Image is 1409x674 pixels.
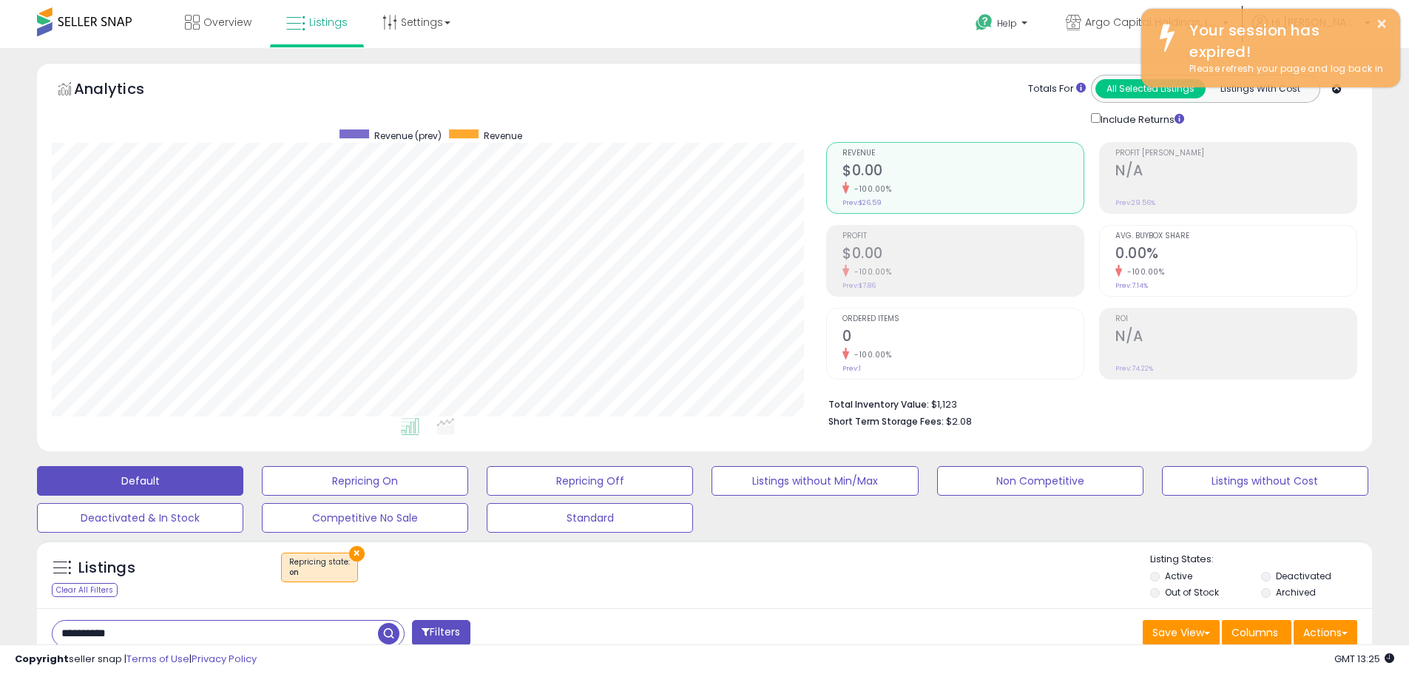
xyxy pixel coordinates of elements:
[1178,62,1389,76] div: Please refresh your page and log back in
[849,266,891,277] small: -100.00%
[1334,652,1394,666] span: 2025-08-18 13:25 GMT
[1115,162,1356,182] h2: N/A
[842,315,1084,323] span: Ordered Items
[487,503,693,533] button: Standard
[1115,149,1356,158] span: Profit [PERSON_NAME]
[74,78,173,103] h5: Analytics
[1276,570,1331,582] label: Deactivated
[1231,625,1278,640] span: Columns
[1205,79,1315,98] button: Listings With Cost
[1162,466,1368,496] button: Listings without Cost
[203,15,251,30] span: Overview
[828,415,944,428] b: Short Term Storage Fees:
[997,17,1017,30] span: Help
[842,245,1084,265] h2: $0.00
[842,281,876,290] small: Prev: $7.86
[1165,570,1192,582] label: Active
[15,652,69,666] strong: Copyright
[842,232,1084,240] span: Profit
[192,652,257,666] a: Privacy Policy
[78,558,135,579] h5: Listings
[1115,364,1153,373] small: Prev: 74.22%
[975,13,993,32] i: Get Help
[126,652,189,666] a: Terms of Use
[842,198,882,207] small: Prev: $26.59
[1115,245,1356,265] h2: 0.00%
[1115,328,1356,348] h2: N/A
[1376,15,1388,33] button: ×
[849,349,891,360] small: -100.00%
[842,328,1084,348] h2: 0
[349,546,365,562] button: ×
[1080,110,1202,127] div: Include Returns
[1150,553,1372,567] p: Listing States:
[1028,82,1086,96] div: Totals For
[1178,20,1389,62] div: Your session has expired!
[1115,232,1356,240] span: Avg. Buybox Share
[37,503,243,533] button: Deactivated & In Stock
[946,414,972,428] span: $2.08
[842,364,861,373] small: Prev: 1
[937,466,1143,496] button: Non Competitive
[1085,15,1218,30] span: Argo Capital Holdings, LLLC
[1222,620,1291,645] button: Columns
[1115,281,1148,290] small: Prev: 7.14%
[262,466,468,496] button: Repricing On
[309,15,348,30] span: Listings
[828,398,929,411] b: Total Inventory Value:
[1143,620,1220,645] button: Save View
[289,556,350,579] span: Repricing state :
[964,2,1042,48] a: Help
[828,394,1346,412] li: $1,123
[849,183,891,195] small: -100.00%
[1095,79,1206,98] button: All Selected Listings
[52,583,118,597] div: Clear All Filters
[484,129,522,142] span: Revenue
[842,162,1084,182] h2: $0.00
[1294,620,1357,645] button: Actions
[1115,315,1356,323] span: ROI
[1122,266,1164,277] small: -100.00%
[37,466,243,496] button: Default
[289,567,350,578] div: on
[262,503,468,533] button: Competitive No Sale
[412,620,470,646] button: Filters
[712,466,918,496] button: Listings without Min/Max
[15,653,257,667] div: seller snap | |
[842,149,1084,158] span: Revenue
[487,466,693,496] button: Repricing Off
[1276,586,1316,599] label: Archived
[1165,586,1219,599] label: Out of Stock
[374,129,442,142] span: Revenue (prev)
[1115,198,1155,207] small: Prev: 29.56%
